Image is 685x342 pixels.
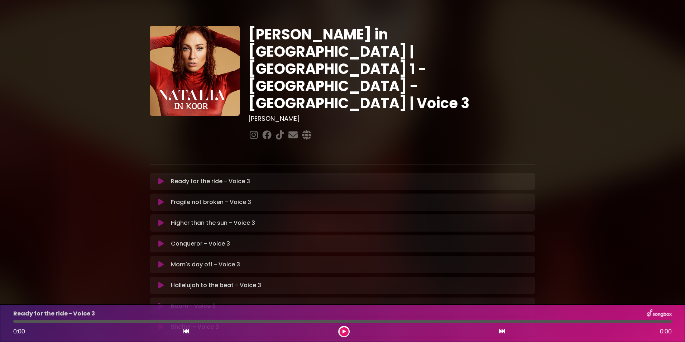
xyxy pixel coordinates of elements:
img: YTVS25JmS9CLUqXqkEhs [150,26,240,116]
p: Ready for the ride - Voice 3 [171,177,250,186]
span: 0:00 [13,327,25,336]
p: Conqueror - Voice 3 [171,239,230,248]
p: Hallelujah to the beat - Voice 3 [171,281,261,290]
p: Ready for the ride - Voice 3 [13,309,95,318]
img: songbox-logo-white.png [647,309,672,318]
h1: [PERSON_NAME] in [GEOGRAPHIC_DATA] | [GEOGRAPHIC_DATA] 1 - [GEOGRAPHIC_DATA] - [GEOGRAPHIC_DATA] ... [248,26,535,112]
p: Boom - Voice 3 [171,302,216,310]
p: Mom's day off - Voice 3 [171,260,240,269]
h3: [PERSON_NAME] [248,115,535,123]
p: Fragile not broken - Voice 3 [171,198,251,206]
p: Higher than the sun - Voice 3 [171,219,255,227]
span: 0:00 [660,327,672,336]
